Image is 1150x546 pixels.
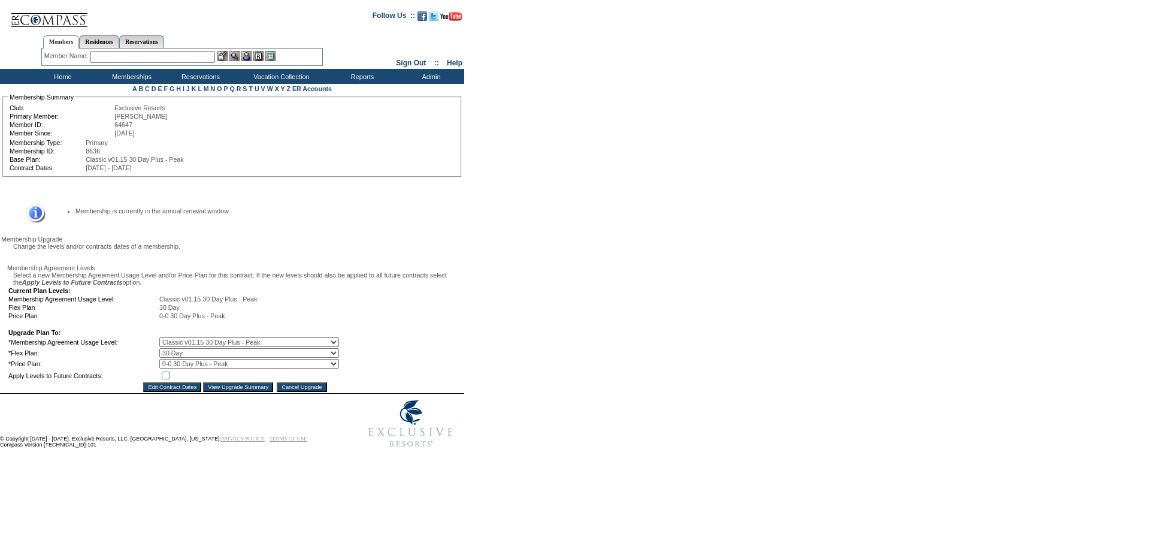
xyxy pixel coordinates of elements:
[8,295,158,303] td: Membership Agreement Usage Level:
[198,85,201,92] a: L
[357,394,464,454] img: Exclusive Resorts
[417,11,427,21] img: Become our fan on Facebook
[22,279,123,286] i: Apply Levels to Future Contracts
[10,104,113,111] td: Club:
[429,11,438,21] img: Follow us on Twitter
[281,85,285,92] a: Y
[277,382,326,392] input: Cancel Upgrade
[8,348,158,358] td: *Flex Plan:
[186,85,190,92] a: J
[234,69,326,84] td: Vacation Collection
[10,147,84,155] td: Membership ID:
[183,85,184,92] a: I
[373,10,415,25] td: Follow Us ::
[10,121,113,128] td: Member ID:
[143,382,201,392] input: Edit Contract Dates
[217,51,228,61] img: b_edit.gif
[138,85,143,92] a: B
[86,139,108,146] span: Primary
[10,129,113,137] td: Member Since:
[229,51,240,61] img: View
[286,85,290,92] a: Z
[292,85,332,92] a: ER Accounts
[270,436,307,442] a: TERMS OF USE
[229,85,234,92] a: Q
[119,35,164,48] a: Reservations
[8,304,158,311] td: Flex Plan
[1,236,463,243] div: Membership Upgrade
[159,295,257,303] span: Classic v01.15 30 Day Plus - Peak
[10,113,113,120] td: Primary Member:
[224,85,228,92] a: P
[44,51,90,61] div: Member Name:
[237,85,241,92] a: R
[192,85,196,92] a: K
[86,164,132,171] span: [DATE] - [DATE]
[114,129,135,137] span: [DATE]
[164,85,168,92] a: F
[7,264,463,272] div: Membership Agreement Levels
[10,139,84,146] td: Membership Type:
[96,69,165,84] td: Memberships
[326,69,395,84] td: Reports
[8,287,339,294] td: Current Plan Levels:
[86,147,100,155] span: 8636
[265,51,276,61] img: b_calculator.gif
[165,69,234,84] td: Reservations
[253,51,264,61] img: Reservations
[440,15,462,22] a: Subscribe to our YouTube Channel
[255,85,259,92] a: U
[158,85,162,92] a: E
[19,204,46,224] img: Information Message
[8,337,158,347] td: *Membership Agreement Usage Level:
[8,370,158,381] td: Apply Levels to Future Contracts:
[75,207,444,215] li: Membership is currently in the annual renewal window.
[10,3,88,28] img: Compass Home
[10,156,84,163] td: Base Plan:
[211,85,216,92] a: N
[249,85,253,92] a: T
[395,69,464,84] td: Admin
[8,93,75,101] legend: Membership Summary
[275,85,279,92] a: X
[152,85,156,92] a: D
[203,382,273,392] input: View Upgrade Summary
[221,436,265,442] a: PRIVACY POLICY
[447,59,462,67] a: Help
[261,85,265,92] a: V
[145,85,150,92] a: C
[176,85,181,92] a: H
[132,85,137,92] a: A
[243,85,247,92] a: S
[396,59,426,67] a: Sign Out
[114,121,132,128] span: 64647
[10,164,84,171] td: Contract Dates:
[170,85,174,92] a: G
[7,243,463,250] div: Change the levels and/or contracts dates of a membership.
[417,15,427,22] a: Become our fan on Facebook
[159,312,225,319] span: 0-0 30 Day Plus - Peak
[159,304,180,311] span: 30 Day
[114,104,165,111] span: Exclusive Resorts
[8,359,158,369] td: *Price Plan:
[241,51,252,61] img: Impersonate
[114,113,167,120] span: [PERSON_NAME]
[79,35,119,48] a: Residences
[27,69,96,84] td: Home
[86,156,183,163] span: Classic v01.15 30 Day Plus - Peak
[429,15,438,22] a: Follow us on Twitter
[267,85,273,92] a: W
[8,312,158,319] td: Price Plan
[8,329,339,336] td: Upgrade Plan To:
[440,12,462,21] img: Subscribe to our YouTube Channel
[217,85,222,92] a: O
[43,35,80,49] a: Members
[7,272,463,286] div: Select a new Membership Agreement Usage Level and/or Price Plan for this contract. If the new lev...
[204,85,209,92] a: M
[434,59,439,67] span: ::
